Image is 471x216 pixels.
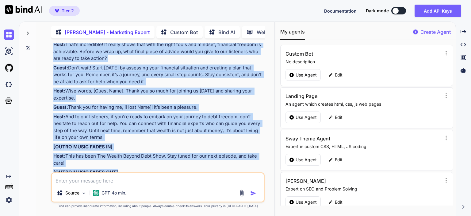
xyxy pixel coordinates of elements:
p: Use Agent [296,114,317,120]
strong: Host: [53,41,65,47]
p: Expert in custom CSS, HTML, JS coding [285,143,441,150]
p: Create Agent [420,28,451,36]
strong: Guest: [53,104,68,110]
img: darkCloudIdeIcon [4,79,14,90]
span: Documentation [324,8,357,14]
p: Use Agent [296,72,317,78]
p: Thank you for having me, [Host Name]! It’s been a pleasure. [53,104,263,111]
img: Bind AI [5,5,42,14]
p: And to our listeners, if you’re ready to embark on your journey to debt freedom, don’t hesitate t... [53,113,263,141]
img: Pick Models [81,190,86,196]
strong: Guest: [53,65,68,71]
p: GPT-4o min.. [101,190,128,196]
img: GPT-4o mini [93,190,99,196]
h3: Custom Bot [285,50,394,57]
img: settings [4,195,14,205]
img: premium [55,9,59,13]
p: Web Search [257,29,285,36]
img: ai-studio [4,46,14,57]
button: Documentation [324,8,357,14]
p: Use Agent [296,157,317,163]
p: An agent which creates html, css, js web pages [285,101,441,107]
p: Edit [335,114,343,120]
p: Wise words, [Guest Name]. Thank you so much for joining us [DATE] and sharing your expertise. [53,88,263,101]
p: [PERSON_NAME] - Marketing Expert [65,29,150,36]
p: Bind can provide inaccurate information, including about people. Always double-check its answers.... [51,204,265,208]
h3: Sway Theme Agent [285,135,394,142]
strong: Host: [53,153,65,159]
p: Use Agent [296,199,317,205]
p: Edit [335,199,343,205]
p: Custom Bot [170,29,198,36]
h3: [PERSON_NAME] [285,177,394,185]
p: Expert on SEO and Problem Solving [285,186,441,192]
img: chat [4,29,14,40]
p: Source [65,190,79,196]
p: Edit [335,157,343,163]
img: githubLight [4,63,14,73]
span: Tier 2 [62,8,74,14]
p: Edit [335,72,343,78]
p: That’s incredible! It really shows that with the right tools and mindset, financial freedom is ac... [53,41,263,62]
span: Dark mode [366,8,389,14]
p: No description [285,59,441,65]
img: attachment [238,190,245,197]
strong: [OUTRO MUSIC FADES IN] [53,144,113,150]
h3: Landing Page [285,92,394,100]
button: premiumTier 2 [49,6,80,16]
button: Add API Keys [415,5,461,17]
p: This has been The Wealth Beyond Debt Show. Stay tuned for our next episode, and take care! [53,153,263,167]
p: Bind AI [218,29,235,36]
strong: [OUTRO MUSIC FADES OUT] [53,169,118,175]
strong: Host: [53,88,65,94]
img: icon [250,190,256,196]
strong: Host: [53,114,65,120]
p: Don’t wait! Start [DATE] by assessing your financial situation and creating a plan that works for... [53,65,263,85]
button: My agents [280,28,305,40]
